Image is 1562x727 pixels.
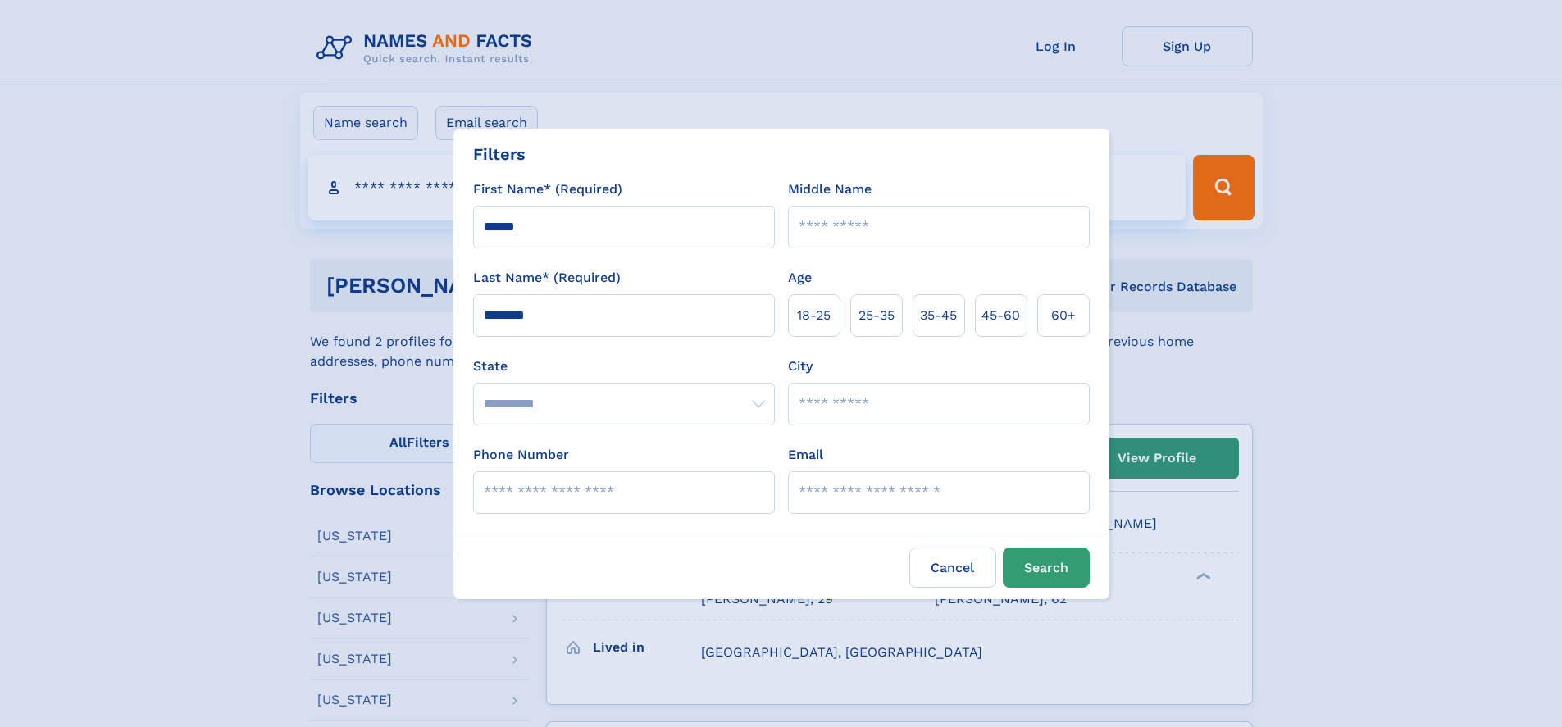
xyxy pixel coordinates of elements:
[473,179,622,199] label: First Name* (Required)
[473,268,621,288] label: Last Name* (Required)
[920,306,957,325] span: 35‑45
[981,306,1020,325] span: 45‑60
[788,268,812,288] label: Age
[473,357,775,376] label: State
[473,142,526,166] div: Filters
[858,306,895,325] span: 25‑35
[909,548,996,588] label: Cancel
[1051,306,1076,325] span: 60+
[797,306,831,325] span: 18‑25
[1003,548,1090,588] button: Search
[788,357,813,376] label: City
[788,445,823,465] label: Email
[788,179,872,199] label: Middle Name
[473,445,569,465] label: Phone Number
